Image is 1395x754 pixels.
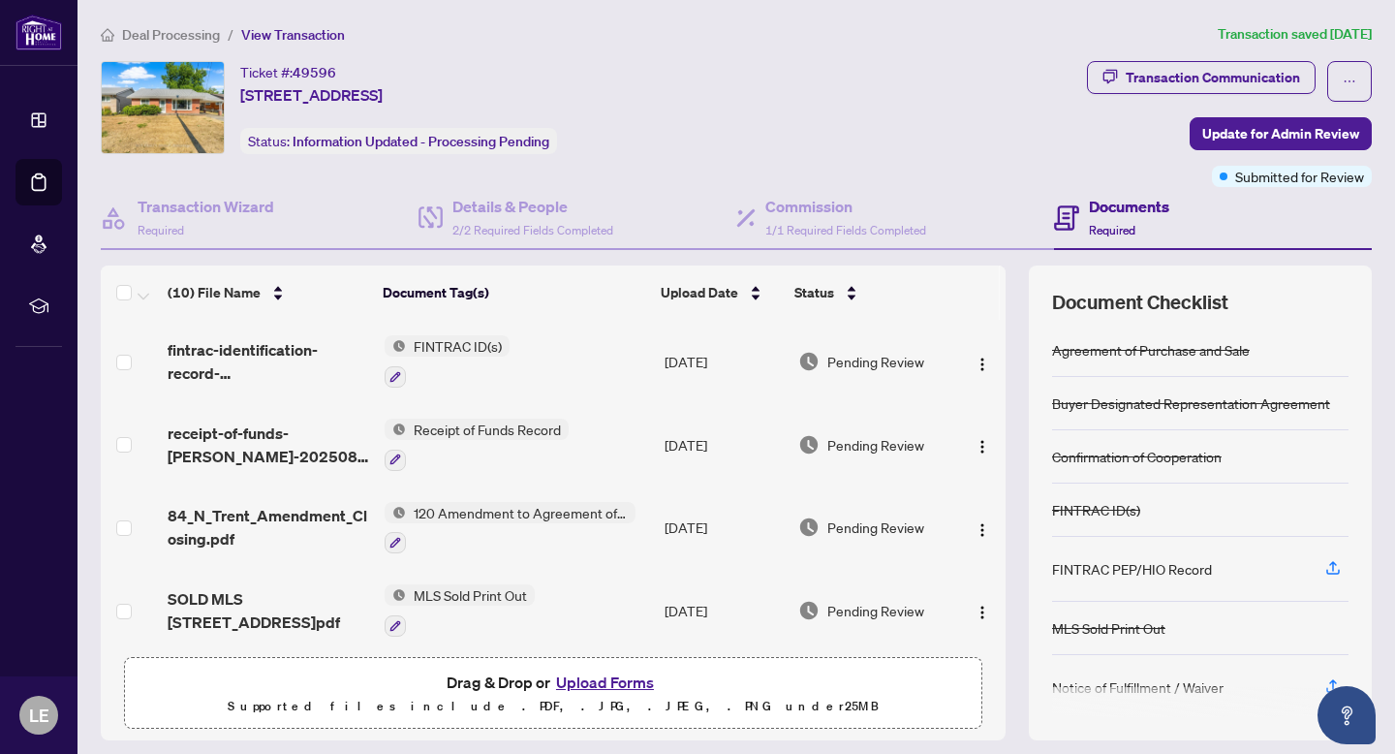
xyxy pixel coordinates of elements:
button: Status Icon120 Amendment to Agreement of Purchase and Sale [385,502,635,554]
div: MLS Sold Print Out [1052,617,1165,639]
img: Logo [975,439,990,455]
span: fintrac-identification-record-[PERSON_NAME]-20250825-180144.pdf [168,338,369,385]
span: receipt-of-funds-[PERSON_NAME]-20250825-180533.pdf [168,422,369,468]
img: Document Status [798,517,820,538]
h4: Details & People [452,195,613,218]
span: Pending Review [827,517,924,538]
span: 49596 [293,64,336,81]
span: Receipt of Funds Record [406,419,569,440]
img: Status Icon [385,502,406,523]
div: Transaction Communication [1126,62,1300,93]
span: (10) File Name [168,282,261,303]
button: Logo [967,595,998,626]
td: [DATE] [657,320,790,403]
img: Document Status [798,600,820,621]
span: FINTRAC ID(s) [406,335,510,357]
div: Ticket #: [240,61,336,83]
span: ellipsis [1343,75,1356,88]
button: Status IconFINTRAC ID(s) [385,335,510,388]
span: View Transaction [241,26,345,44]
span: home [101,28,114,42]
span: 1/1 Required Fields Completed [765,223,926,237]
div: FINTRAC PEP/HIO Record [1052,558,1212,580]
span: Pending Review [827,351,924,372]
button: Transaction Communication [1087,61,1316,94]
span: Drag & Drop orUpload FormsSupported files include .PDF, .JPG, .JPEG, .PNG under25MB [125,658,981,730]
span: Pending Review [827,434,924,456]
button: Status IconReceipt of Funds Record [385,419,569,471]
div: Confirmation of Cooperation [1052,446,1222,467]
button: Status IconMLS Sold Print Out [385,584,535,637]
span: LE [29,702,49,729]
span: 120 Amendment to Agreement of Purchase and Sale [406,502,635,523]
h4: Transaction Wizard [138,195,274,218]
span: Drag & Drop or [447,670,660,695]
button: Logo [967,512,998,543]
div: Agreement of Purchase and Sale [1052,339,1250,361]
th: Status [787,266,953,320]
button: Open asap [1317,686,1376,744]
button: Upload Forms [550,670,660,695]
img: Logo [975,357,990,372]
span: Document Checklist [1052,289,1228,316]
span: 84_N_Trent_Amendment_Closing.pdf [168,504,369,550]
span: MLS Sold Print Out [406,584,535,606]
th: (10) File Name [160,266,375,320]
span: Pending Review [827,600,924,621]
td: [DATE] [657,403,790,487]
h4: Commission [765,195,926,218]
span: Required [138,223,184,237]
button: Logo [967,429,998,460]
button: Logo [967,346,998,377]
span: Submitted for Review [1235,166,1364,187]
li: / [228,23,233,46]
span: 2/2 Required Fields Completed [452,223,613,237]
span: Update for Admin Review [1202,118,1359,149]
img: IMG-X12340563_1.jpg [102,62,224,153]
span: Status [794,282,834,303]
div: Notice of Fulfillment / Waiver [1052,676,1224,698]
span: Deal Processing [122,26,220,44]
img: Status Icon [385,419,406,440]
th: Upload Date [653,266,786,320]
img: Logo [975,605,990,620]
span: [STREET_ADDRESS] [240,83,383,107]
button: Update for Admin Review [1190,117,1372,150]
div: Buyer Designated Representation Agreement [1052,393,1330,414]
th: Document Tag(s) [375,266,653,320]
span: Information Updated - Processing Pending [293,133,549,150]
img: Status Icon [385,584,406,606]
img: Status Icon [385,335,406,357]
img: logo [15,15,62,50]
td: [DATE] [657,487,790,570]
span: SOLD MLS [STREET_ADDRESS]pdf [168,587,369,634]
p: Supported files include .PDF, .JPG, .JPEG, .PNG under 25 MB [137,695,970,718]
img: Document Status [798,434,820,456]
article: Transaction saved [DATE] [1218,23,1372,46]
td: [DATE] [657,569,790,652]
h4: Documents [1089,195,1169,218]
div: FINTRAC ID(s) [1052,499,1140,520]
span: Upload Date [661,282,738,303]
img: Logo [975,522,990,538]
div: Status: [240,128,557,154]
span: Required [1089,223,1135,237]
img: Document Status [798,351,820,372]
